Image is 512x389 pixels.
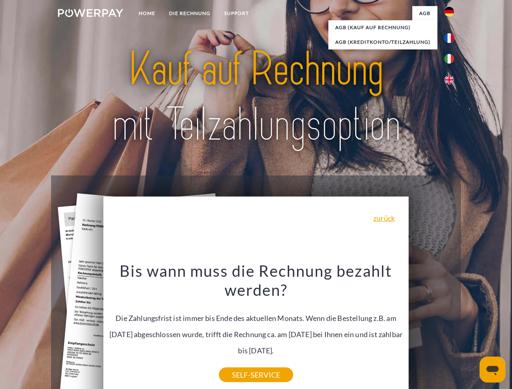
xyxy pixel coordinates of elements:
[58,9,123,17] img: logo-powerpay-white.svg
[162,6,217,21] a: DIE RECHNUNG
[444,54,454,64] img: it
[132,6,162,21] a: Home
[108,261,404,375] div: Die Zahlungsfrist ist immer bis Ende des aktuellen Monats. Wenn die Bestellung z.B. am [DATE] abg...
[373,214,395,222] a: zurück
[108,261,404,300] h3: Bis wann muss die Rechnung bezahlt werden?
[444,7,454,17] img: de
[219,368,293,382] a: SELF-SERVICE
[217,6,256,21] a: SUPPORT
[328,35,437,49] a: AGB (Kreditkonto/Teilzahlung)
[77,39,435,155] img: title-powerpay_de.svg
[444,75,454,85] img: en
[412,6,437,21] a: agb
[444,33,454,43] img: fr
[328,20,437,35] a: AGB (Kauf auf Rechnung)
[480,357,506,383] iframe: Schaltfläche zum Öffnen des Messaging-Fensters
